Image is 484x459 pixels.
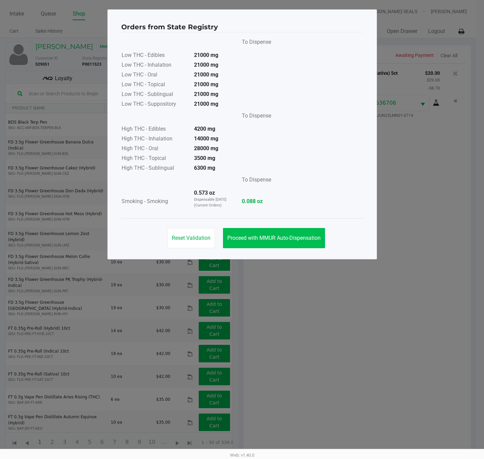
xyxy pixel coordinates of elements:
strong: 21000 mg [194,52,218,58]
td: Low THC - Suppository [121,100,189,109]
td: High THC - Topical [121,154,189,164]
td: Low THC - Topical [121,80,189,90]
span: Proceed with MMUR Auto-Dispensation [227,235,321,241]
td: High THC - Inhalation [121,134,189,144]
td: To Dispense [236,173,271,189]
strong: 21000 mg [194,62,218,68]
strong: 0.088 oz [242,197,271,205]
td: To Dispense [236,36,271,51]
strong: 21000 mg [194,71,218,78]
td: Smoking - Smoking [121,189,189,215]
td: High THC - Sublingual [121,164,189,173]
h4: Orders from State Registry [121,22,218,32]
strong: 14000 mg [194,135,218,142]
td: Low THC - Oral [121,70,189,80]
p: Dispensable [DATE] (Current Orders) [194,197,230,208]
strong: 0.573 oz [194,190,215,196]
span: Web: v1.40.0 [230,453,254,458]
td: High THC - Edibles [121,125,189,134]
strong: 21000 mg [194,91,218,97]
td: Low THC - Sublingual [121,90,189,100]
strong: 21000 mg [194,81,218,88]
strong: 21000 mg [194,101,218,107]
strong: 4200 mg [194,126,215,132]
strong: 28000 mg [194,145,218,152]
td: To Dispense [236,109,271,125]
button: Proceed with MMUR Auto-Dispensation [223,228,325,248]
strong: 6300 mg [194,165,215,171]
span: Reset Validation [172,235,211,241]
td: High THC - Oral [121,144,189,154]
button: Reset Validation [167,228,215,248]
strong: 3500 mg [194,155,215,161]
td: Low THC - Inhalation [121,61,189,70]
td: Low THC - Edibles [121,51,189,61]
